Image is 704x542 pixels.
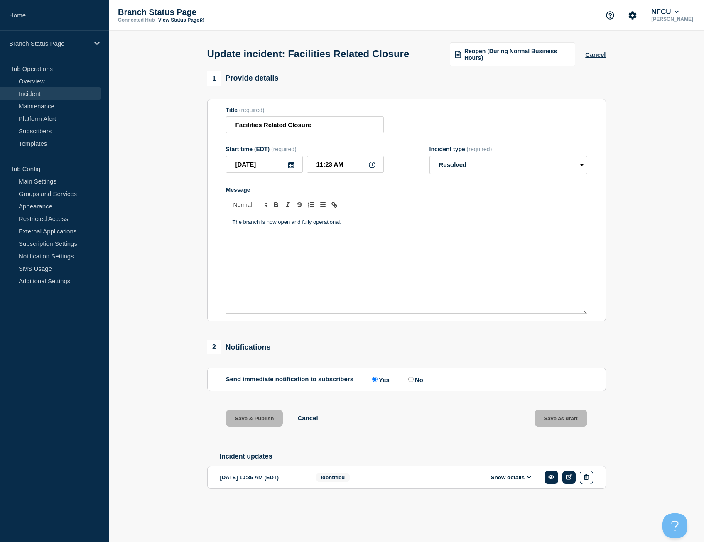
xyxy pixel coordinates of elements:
[270,200,282,210] button: Toggle bold text
[226,410,283,427] button: Save & Publish
[464,48,570,61] span: Reopen (During Normal Business Hours)
[455,51,461,58] img: template icon
[226,116,384,133] input: Title
[467,146,492,152] span: (required)
[370,375,390,383] label: Yes
[307,156,384,173] input: HH:MM A
[535,410,587,427] button: Save as draft
[317,200,329,210] button: Toggle bulleted list
[207,340,221,354] span: 2
[226,213,587,313] div: Message
[118,7,284,17] p: Branch Status Page
[305,200,317,210] button: Toggle ordered list
[488,474,534,481] button: Show details
[226,146,384,152] div: Start time (EDT)
[207,48,410,60] h1: Update incident: Facilities Related Closure
[406,375,423,383] label: No
[9,40,89,47] p: Branch Status Page
[282,200,294,210] button: Toggle italic text
[429,146,587,152] div: Incident type
[233,218,581,226] p: The branch is now open and fully operational.
[585,51,606,58] button: Cancel
[239,107,265,113] span: (required)
[429,156,587,174] select: Incident type
[662,513,687,538] iframe: Help Scout Beacon - Open
[207,340,271,354] div: Notifications
[226,375,354,383] p: Send immediate notification to subscribers
[294,200,305,210] button: Toggle strikethrough text
[601,7,619,24] button: Support
[316,473,351,482] span: Identified
[158,17,204,23] a: View Status Page
[329,200,340,210] button: Toggle link
[226,375,587,383] div: Send immediate notification to subscribers
[408,377,414,382] input: No
[650,16,695,22] p: [PERSON_NAME]
[624,7,641,24] button: Account settings
[650,8,680,16] button: NFCU
[226,107,384,113] div: Title
[220,453,606,460] h2: Incident updates
[118,17,155,23] p: Connected Hub
[372,377,378,382] input: Yes
[226,186,587,193] div: Message
[230,200,270,210] span: Font size
[271,146,297,152] span: (required)
[207,71,221,86] span: 1
[207,71,279,86] div: Provide details
[297,414,318,422] button: Cancel
[226,156,303,173] input: YYYY-MM-DD
[220,471,303,484] div: [DATE] 10:35 AM (EDT)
